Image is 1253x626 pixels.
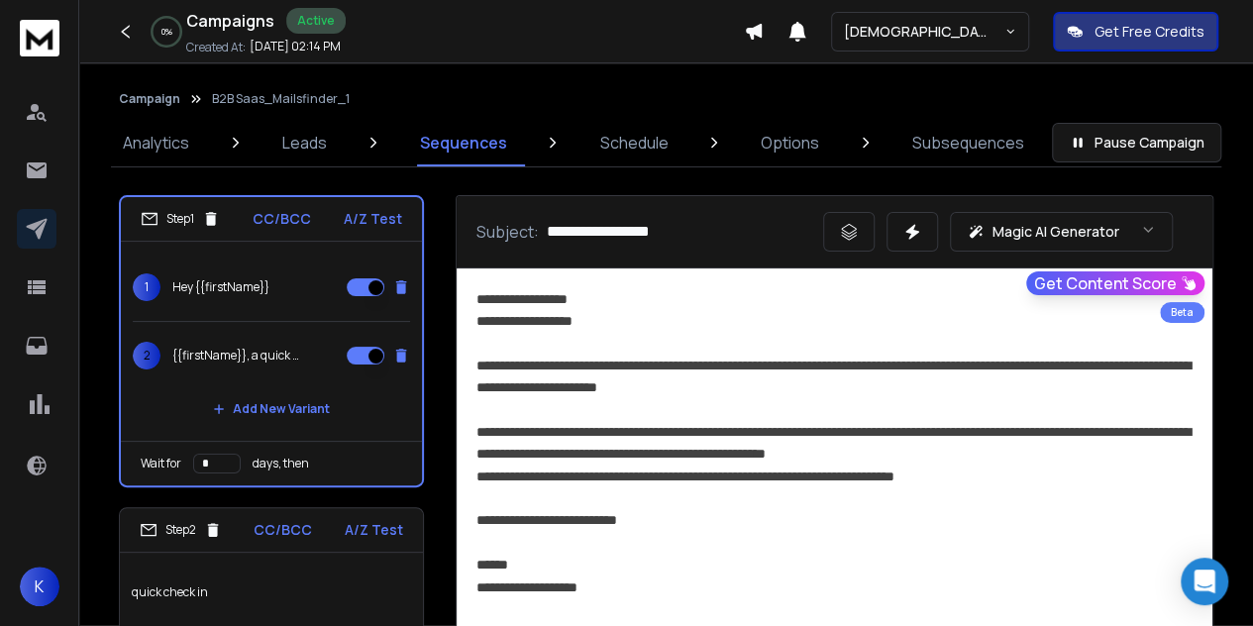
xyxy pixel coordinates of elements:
[186,40,246,55] p: Created At:
[132,565,411,620] p: quick check in
[282,131,327,155] p: Leads
[123,131,189,155] p: Analytics
[599,131,668,155] p: Schedule
[992,222,1119,242] p: Magic AI Generator
[212,91,350,107] p: B2B Saas_Mailsfinder_1
[133,273,160,301] span: 1
[20,567,59,606] button: K
[161,26,172,38] p: 0 %
[476,220,539,244] p: Subject:
[587,119,679,166] a: Schedule
[140,521,222,539] div: Step 2
[172,348,299,364] p: {{firstName}}, a quick feedback
[749,119,831,166] a: Options
[133,342,160,369] span: 2
[250,39,341,54] p: [DATE] 02:14 PM
[254,520,312,540] p: CC/BCC
[1095,22,1204,42] p: Get Free Credits
[111,119,201,166] a: Analytics
[141,456,181,471] p: Wait for
[286,8,346,34] div: Active
[1181,558,1228,605] div: Open Intercom Messenger
[270,119,339,166] a: Leads
[253,209,311,229] p: CC/BCC
[119,195,424,487] li: Step1CC/BCCA/Z Test1Hey {{firstName}}2{{firstName}}, a quick feedbackAdd New VariantWait fordays,...
[1160,302,1204,323] div: Beta
[119,91,180,107] button: Campaign
[420,131,507,155] p: Sequences
[950,212,1173,252] button: Magic AI Generator
[900,119,1036,166] a: Subsequences
[1026,271,1204,295] button: Get Content Score
[197,389,346,429] button: Add New Variant
[844,22,1004,42] p: [DEMOGRAPHIC_DATA] <> Harsh SSA
[345,520,403,540] p: A/Z Test
[172,279,269,295] p: Hey {{firstName}}
[344,209,402,229] p: A/Z Test
[1052,123,1221,162] button: Pause Campaign
[20,20,59,56] img: logo
[912,131,1024,155] p: Subsequences
[1053,12,1218,52] button: Get Free Credits
[408,119,519,166] a: Sequences
[253,456,309,471] p: days, then
[141,210,220,228] div: Step 1
[761,131,819,155] p: Options
[186,9,274,33] h1: Campaigns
